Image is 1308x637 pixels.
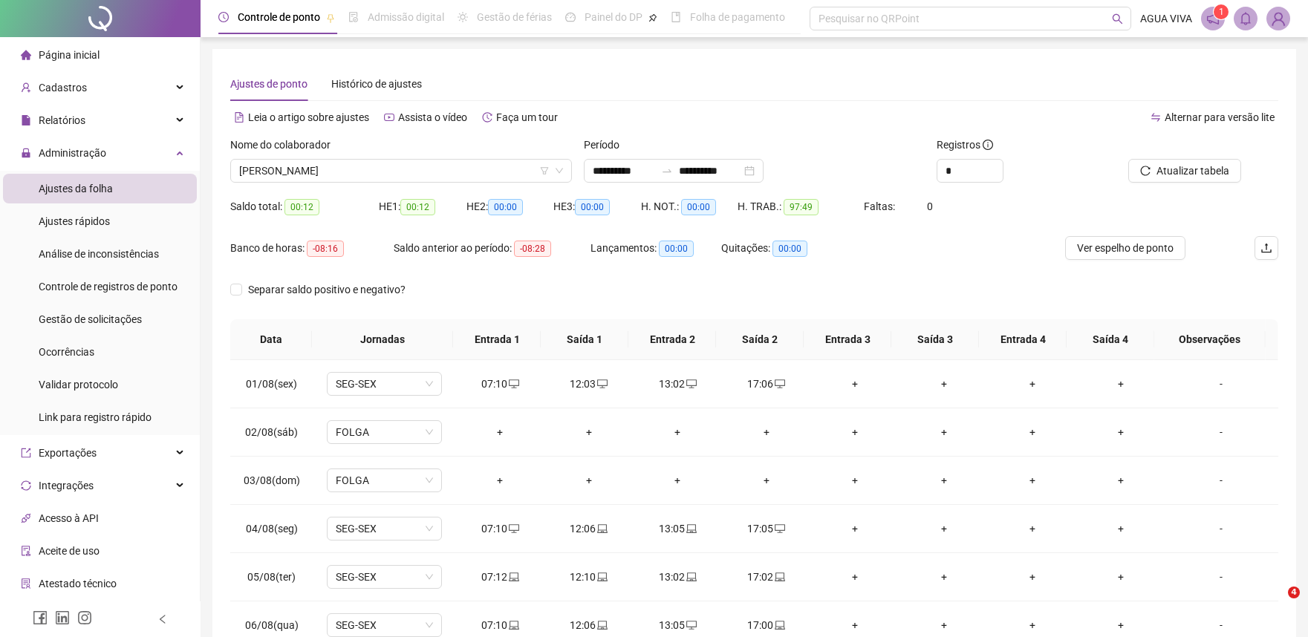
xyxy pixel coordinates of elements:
div: + [645,424,710,440]
button: Atualizar tabela [1128,159,1241,183]
th: Entrada 2 [628,319,716,360]
div: 07:10 [468,376,533,392]
span: AGUA VIVA [1140,10,1192,27]
span: Ocorrências [39,346,94,358]
div: + [645,472,710,489]
th: Entrada 1 [453,319,541,360]
span: 97:49 [784,199,819,215]
span: Acesso à API [39,512,99,524]
div: - [1177,472,1265,489]
span: Atualizar tabela [1156,163,1229,179]
span: Ajustes de ponto [230,78,308,90]
span: Cadastros [39,82,87,94]
span: swap-right [661,165,673,177]
div: HE 2: [466,198,554,215]
th: Observações [1154,319,1266,360]
th: Jornadas [312,319,453,360]
span: desktop [507,523,519,534]
span: Observações [1166,331,1254,347]
div: + [1089,569,1154,585]
div: H. TRAB.: [738,198,864,215]
span: reload [1140,166,1151,176]
span: down [555,166,564,175]
span: api [21,513,31,523]
div: 07:10 [468,520,533,537]
div: + [1000,472,1064,489]
span: info-circle [983,140,993,150]
span: 00:00 [575,199,610,215]
div: - [1177,617,1265,633]
span: 00:00 [659,241,694,257]
div: 17:00 [734,617,798,633]
span: laptop [596,523,608,534]
div: + [1089,376,1154,392]
div: Saldo anterior ao período: [394,240,590,257]
div: - [1177,376,1265,392]
span: Página inicial [39,49,100,61]
div: + [1000,376,1064,392]
div: 17:05 [734,520,798,537]
div: + [1000,617,1064,633]
div: + [822,617,887,633]
span: solution [21,578,31,589]
div: + [822,520,887,537]
div: Banco de horas: [230,240,394,257]
span: export [21,448,31,458]
div: 12:10 [556,569,621,585]
th: Data [230,319,312,360]
span: sync [21,480,31,491]
div: + [1089,424,1154,440]
button: Ver espelho de ponto [1065,236,1185,260]
span: pushpin [326,13,335,22]
span: clock-circle [218,12,229,22]
span: 00:00 [681,199,716,215]
div: + [911,424,976,440]
div: + [911,569,976,585]
span: sun [458,12,468,22]
span: SEG-SEX [336,566,433,588]
sup: 1 [1214,4,1229,19]
th: Saída 2 [716,319,804,360]
div: + [734,424,798,440]
div: 13:05 [645,520,710,537]
span: home [21,50,31,60]
span: search [1112,13,1123,24]
div: 07:10 [468,617,533,633]
span: Ajustes rápidos [39,215,110,227]
span: user-add [21,82,31,93]
span: Gestão de férias [477,11,552,23]
span: Ver espelho de ponto [1077,240,1174,256]
span: Folha de pagamento [690,11,785,23]
span: -08:16 [307,241,344,257]
th: Saída 1 [541,319,628,360]
span: Admissão digital [368,11,444,23]
span: history [482,112,492,122]
span: Alternar para versão lite [1165,111,1275,123]
span: laptop [773,620,785,630]
span: lock [21,148,31,158]
span: file [21,115,31,125]
span: Separar saldo positivo e negativo? [242,281,411,298]
span: Painel do DP [585,11,642,23]
span: swap [1151,112,1161,122]
div: + [911,617,976,633]
span: Ajustes da folha [39,183,113,195]
span: desktop [773,523,785,534]
span: dashboard [565,12,576,22]
th: Entrada 4 [979,319,1067,360]
span: laptop [773,572,785,582]
span: Integrações [39,480,94,491]
th: Entrada 3 [804,319,891,360]
iframe: Intercom live chat [1257,587,1293,622]
div: 17:02 [734,569,798,585]
div: 13:05 [645,617,710,633]
div: + [1000,520,1064,537]
span: youtube [384,112,394,122]
div: + [734,472,798,489]
span: 03/08(dom) [244,474,300,486]
span: SEG-SEX [336,517,433,540]
span: laptop [685,572,697,582]
span: file-done [348,12,359,22]
span: instagram [77,610,92,625]
div: Lançamentos: [590,240,721,257]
